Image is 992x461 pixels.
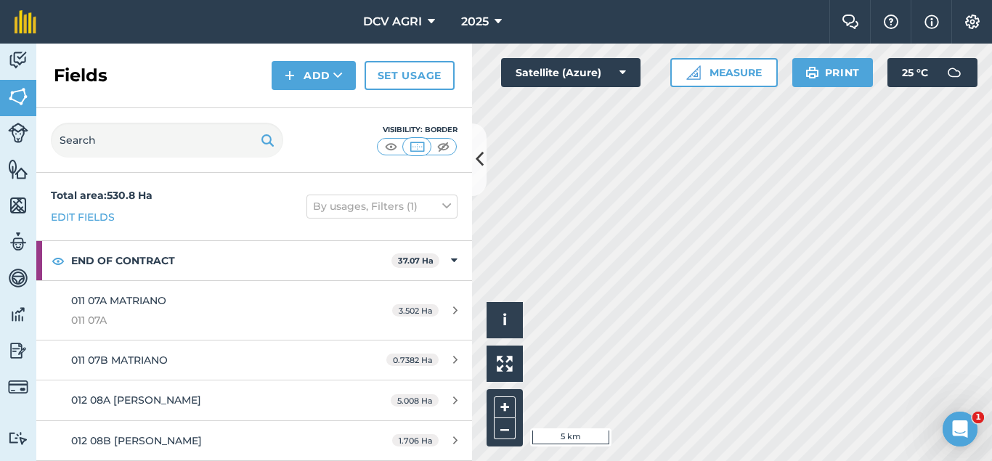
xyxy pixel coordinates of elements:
h2: Fields [54,64,107,87]
strong: 37.07 Ha [398,256,434,266]
img: svg+xml;base64,PHN2ZyB4bWxucz0iaHR0cDovL3d3dy53My5vcmcvMjAwMC9zdmciIHdpZHRoPSI1MCIgaGVpZ2h0PSI0MC... [434,139,452,154]
button: Add [272,61,356,90]
img: svg+xml;base64,PD94bWwgdmVyc2lvbj0iMS4wIiBlbmNvZGluZz0idXRmLTgiPz4KPCEtLSBHZW5lcmF0b3I6IEFkb2JlIE... [8,303,28,325]
img: svg+xml;base64,PD94bWwgdmVyc2lvbj0iMS4wIiBlbmNvZGluZz0idXRmLTgiPz4KPCEtLSBHZW5lcmF0b3I6IEFkb2JlIE... [8,431,28,445]
button: i [487,302,523,338]
button: – [494,418,516,439]
span: 012 08B [PERSON_NAME] [71,434,202,447]
span: 011 07A MATRIANO [71,294,166,307]
img: svg+xml;base64,PHN2ZyB4bWxucz0iaHR0cDovL3d3dy53My5vcmcvMjAwMC9zdmciIHdpZHRoPSIxOCIgaGVpZ2h0PSIyNC... [52,252,65,269]
img: Four arrows, one pointing top left, one top right, one bottom right and the last bottom left [497,356,513,372]
img: Ruler icon [686,65,701,80]
span: 011 07B MATRIANO [71,354,168,367]
a: 011 07A MATRIANO011 07A3.502 Ha [36,281,472,340]
span: 011 07A [71,312,344,328]
span: 1.706 Ha [392,434,439,446]
img: A cog icon [964,15,981,29]
img: svg+xml;base64,PD94bWwgdmVyc2lvbj0iMS4wIiBlbmNvZGluZz0idXRmLTgiPz4KPCEtLSBHZW5lcmF0b3I6IEFkb2JlIE... [8,340,28,362]
span: 2025 [461,13,489,30]
a: 012 08B [PERSON_NAME]1.706 Ha [36,421,472,460]
span: 012 08A [PERSON_NAME] [71,393,201,407]
a: Edit fields [51,209,115,225]
img: svg+xml;base64,PD94bWwgdmVyc2lvbj0iMS4wIiBlbmNvZGluZz0idXRmLTgiPz4KPCEtLSBHZW5lcmF0b3I6IEFkb2JlIE... [8,267,28,289]
button: + [494,396,516,418]
div: END OF CONTRACT37.07 Ha [36,241,472,280]
input: Search [51,123,283,158]
div: Visibility: Border [376,124,458,136]
button: Print [792,58,874,87]
span: 5.008 Ha [391,394,439,407]
a: Set usage [365,61,455,90]
img: svg+xml;base64,PD94bWwgdmVyc2lvbj0iMS4wIiBlbmNvZGluZz0idXRmLTgiPz4KPCEtLSBHZW5lcmF0b3I6IEFkb2JlIE... [8,123,28,143]
img: fieldmargin Logo [15,10,36,33]
span: 1 [972,412,984,423]
span: i [503,311,507,329]
img: A question mark icon [882,15,900,29]
button: Satellite (Azure) [501,58,641,87]
img: svg+xml;base64,PHN2ZyB4bWxucz0iaHR0cDovL3d3dy53My5vcmcvMjAwMC9zdmciIHdpZHRoPSI1NiIgaGVpZ2h0PSI2MC... [8,158,28,180]
img: svg+xml;base64,PHN2ZyB4bWxucz0iaHR0cDovL3d3dy53My5vcmcvMjAwMC9zdmciIHdpZHRoPSI1MCIgaGVpZ2h0PSI0MC... [408,139,426,154]
span: 3.502 Ha [392,304,439,317]
img: svg+xml;base64,PD94bWwgdmVyc2lvbj0iMS4wIiBlbmNvZGluZz0idXRmLTgiPz4KPCEtLSBHZW5lcmF0b3I6IEFkb2JlIE... [8,49,28,71]
img: svg+xml;base64,PD94bWwgdmVyc2lvbj0iMS4wIiBlbmNvZGluZz0idXRmLTgiPz4KPCEtLSBHZW5lcmF0b3I6IEFkb2JlIE... [8,377,28,397]
img: svg+xml;base64,PHN2ZyB4bWxucz0iaHR0cDovL3d3dy53My5vcmcvMjAwMC9zdmciIHdpZHRoPSI1NiIgaGVpZ2h0PSI2MC... [8,195,28,216]
button: 25 °C [887,58,977,87]
button: Measure [670,58,778,87]
strong: Total area : 530.8 Ha [51,189,153,202]
span: 25 ° C [902,58,928,87]
iframe: Intercom live chat [943,412,977,446]
img: Two speech bubbles overlapping with the left bubble in the forefront [842,15,859,29]
img: svg+xml;base64,PHN2ZyB4bWxucz0iaHR0cDovL3d3dy53My5vcmcvMjAwMC9zdmciIHdpZHRoPSIxNyIgaGVpZ2h0PSIxNy... [924,13,939,30]
img: svg+xml;base64,PHN2ZyB4bWxucz0iaHR0cDovL3d3dy53My5vcmcvMjAwMC9zdmciIHdpZHRoPSI1NiIgaGVpZ2h0PSI2MC... [8,86,28,107]
img: svg+xml;base64,PD94bWwgdmVyc2lvbj0iMS4wIiBlbmNvZGluZz0idXRmLTgiPz4KPCEtLSBHZW5lcmF0b3I6IEFkb2JlIE... [8,231,28,253]
span: 0.7382 Ha [386,354,439,366]
img: svg+xml;base64,PHN2ZyB4bWxucz0iaHR0cDovL3d3dy53My5vcmcvMjAwMC9zdmciIHdpZHRoPSIxOSIgaGVpZ2h0PSIyNC... [261,131,275,149]
a: 011 07B MATRIANO0.7382 Ha [36,340,472,380]
a: 012 08A [PERSON_NAME]5.008 Ha [36,380,472,420]
span: DCV AGRI [363,13,422,30]
img: svg+xml;base64,PHN2ZyB4bWxucz0iaHR0cDovL3d3dy53My5vcmcvMjAwMC9zdmciIHdpZHRoPSIxOSIgaGVpZ2h0PSIyNC... [805,64,819,81]
strong: END OF CONTRACT [71,241,391,280]
button: By usages, Filters (1) [306,195,458,218]
img: svg+xml;base64,PHN2ZyB4bWxucz0iaHR0cDovL3d3dy53My5vcmcvMjAwMC9zdmciIHdpZHRoPSI1MCIgaGVpZ2h0PSI0MC... [382,139,400,154]
img: svg+xml;base64,PHN2ZyB4bWxucz0iaHR0cDovL3d3dy53My5vcmcvMjAwMC9zdmciIHdpZHRoPSIxNCIgaGVpZ2h0PSIyNC... [285,67,295,84]
img: svg+xml;base64,PD94bWwgdmVyc2lvbj0iMS4wIiBlbmNvZGluZz0idXRmLTgiPz4KPCEtLSBHZW5lcmF0b3I6IEFkb2JlIE... [940,58,969,87]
